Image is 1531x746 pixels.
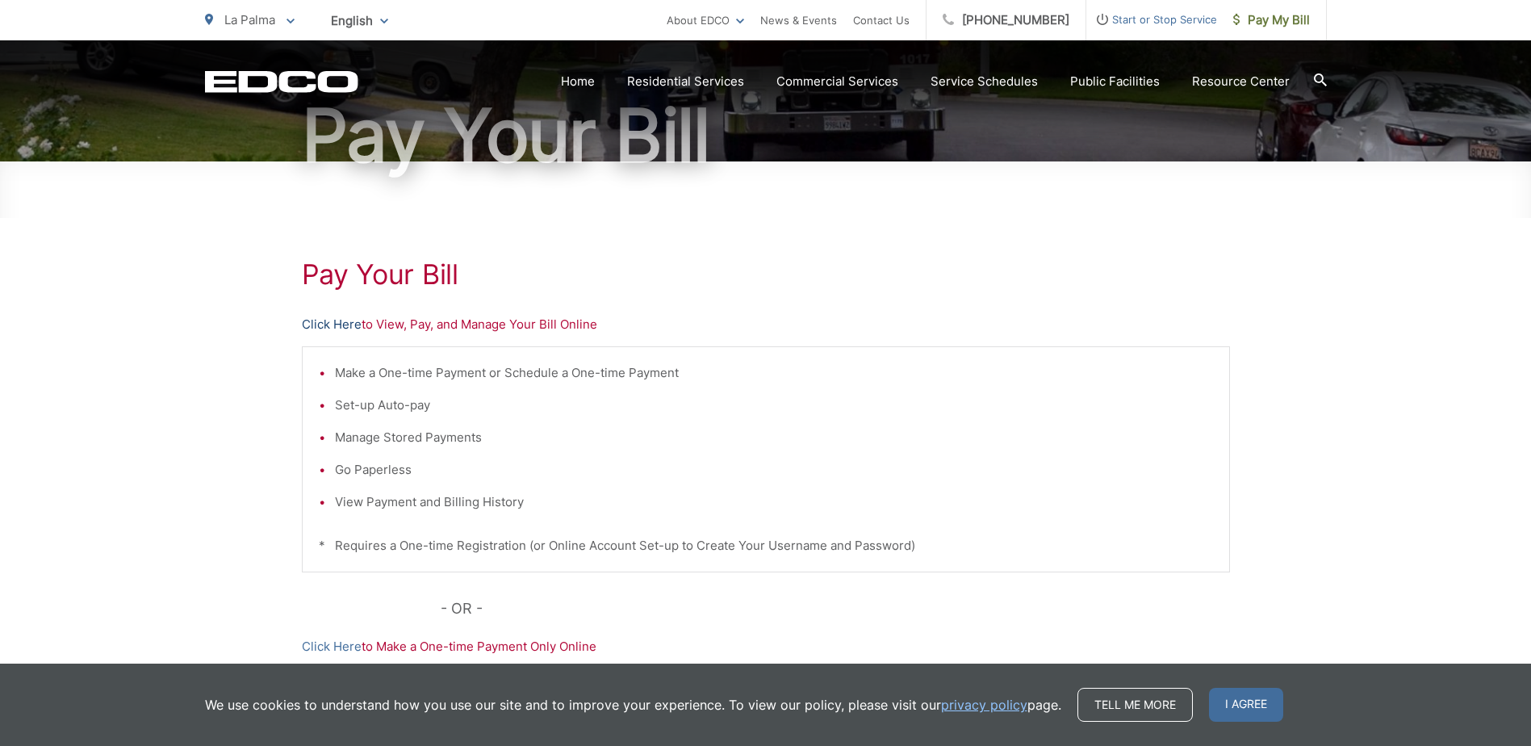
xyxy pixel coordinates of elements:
[627,72,744,91] a: Residential Services
[319,536,1213,555] p: * Requires a One-time Registration (or Online Account Set-up to Create Your Username and Password)
[941,695,1027,715] a: privacy policy
[302,315,362,334] a: Click Here
[302,637,1230,656] p: to Make a One-time Payment Only Online
[441,597,1230,621] p: - OR -
[1192,72,1290,91] a: Resource Center
[1070,72,1160,91] a: Public Facilities
[205,95,1327,176] h1: Pay Your Bill
[1233,10,1310,30] span: Pay My Bill
[561,72,595,91] a: Home
[335,460,1213,480] li: Go Paperless
[335,363,1213,383] li: Make a One-time Payment or Schedule a One-time Payment
[205,70,358,93] a: EDCD logo. Return to the homepage.
[302,258,1230,291] h1: Pay Your Bill
[1077,688,1193,722] a: Tell me more
[224,12,275,27] span: La Palma
[667,10,744,30] a: About EDCO
[335,428,1213,447] li: Manage Stored Payments
[319,6,400,35] span: English
[1209,688,1283,722] span: I agree
[335,492,1213,512] li: View Payment and Billing History
[302,637,362,656] a: Click Here
[335,396,1213,415] li: Set-up Auto-pay
[760,10,837,30] a: News & Events
[776,72,898,91] a: Commercial Services
[302,315,1230,334] p: to View, Pay, and Manage Your Bill Online
[931,72,1038,91] a: Service Schedules
[205,695,1061,715] p: We use cookies to understand how you use our site and to improve your experience. To view our pol...
[853,10,910,30] a: Contact Us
